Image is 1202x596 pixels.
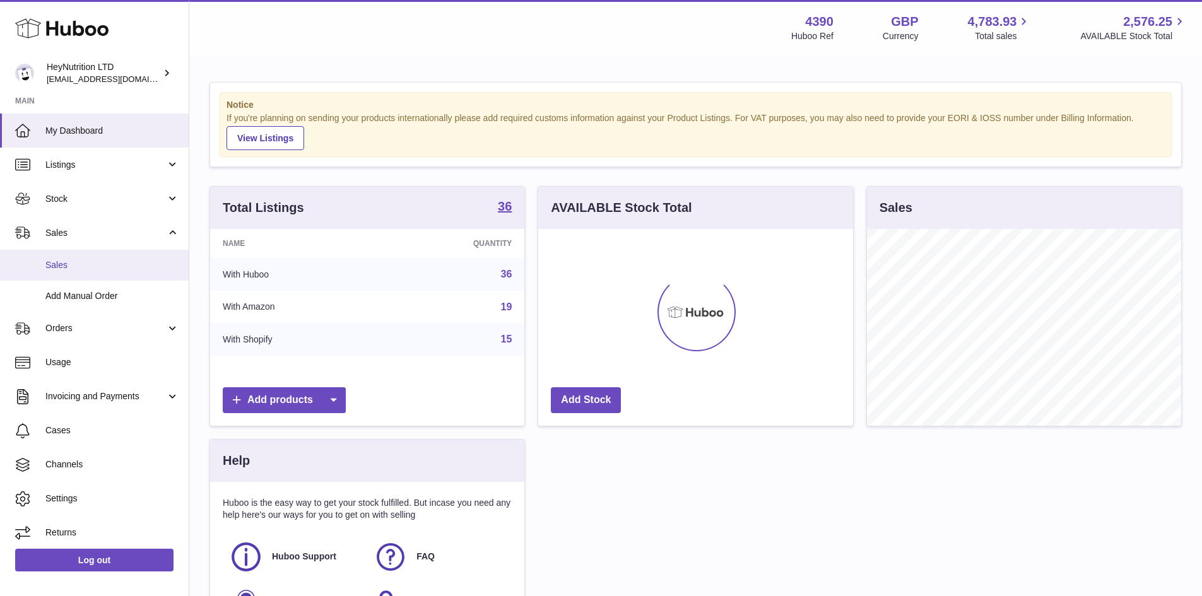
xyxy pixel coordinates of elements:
span: Listings [45,159,166,171]
a: Add Stock [551,387,621,413]
a: Huboo Support [229,540,361,574]
strong: Notice [227,99,1165,111]
span: 4,783.93 [968,13,1017,30]
span: Total sales [975,30,1031,42]
div: HeyNutrition LTD [47,61,160,85]
td: With Amazon [210,291,382,324]
img: info@heynutrition.com [15,64,34,83]
strong: GBP [891,13,918,30]
a: 15 [501,334,512,344]
span: FAQ [416,551,435,563]
a: 36 [501,269,512,279]
a: FAQ [374,540,505,574]
p: Huboo is the easy way to get your stock fulfilled. But incase you need any help here's our ways f... [223,497,512,521]
span: Usage [45,356,179,368]
a: 4,783.93 Total sales [968,13,1032,42]
a: View Listings [227,126,304,150]
span: Sales [45,227,166,239]
span: Settings [45,493,179,505]
span: Add Manual Order [45,290,179,302]
span: Orders [45,322,166,334]
span: Cases [45,424,179,436]
div: Currency [883,30,919,42]
span: AVAILABLE Stock Total [1080,30,1187,42]
span: Returns [45,527,179,539]
strong: 4390 [805,13,834,30]
a: 36 [498,200,512,215]
span: [EMAIL_ADDRESS][DOMAIN_NAME] [47,74,186,84]
h3: Sales [880,199,912,216]
span: 2,576.25 [1123,13,1172,30]
span: My Dashboard [45,125,179,137]
div: If you're planning on sending your products internationally please add required customs informati... [227,112,1165,150]
strong: 36 [498,200,512,213]
span: Channels [45,459,179,470]
div: Huboo Ref [791,30,834,42]
td: With Huboo [210,258,382,291]
a: 19 [501,301,512,312]
th: Quantity [382,229,525,258]
h3: Help [223,452,250,469]
h3: Total Listings [223,199,304,216]
a: 2,576.25 AVAILABLE Stock Total [1080,13,1187,42]
td: With Shopify [210,323,382,356]
a: Add products [223,387,346,413]
span: Sales [45,259,179,271]
span: Huboo Support [272,551,336,563]
span: Invoicing and Payments [45,390,166,402]
span: Stock [45,193,166,205]
a: Log out [15,549,174,571]
h3: AVAILABLE Stock Total [551,199,692,216]
th: Name [210,229,382,258]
